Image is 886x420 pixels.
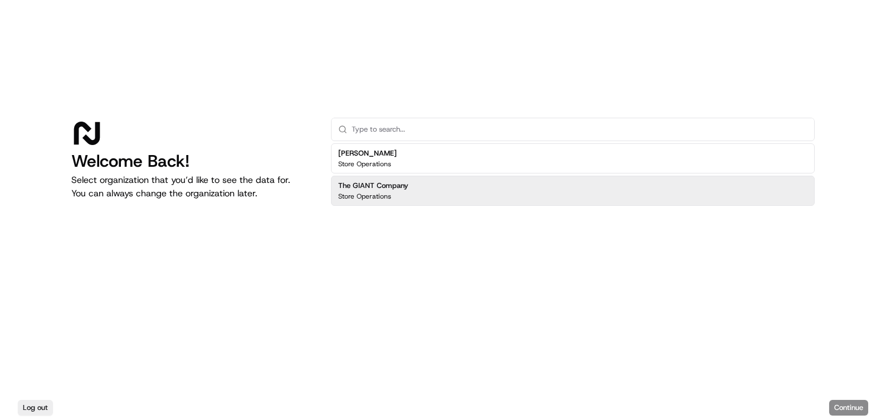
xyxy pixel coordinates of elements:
[352,118,807,141] input: Type to search...
[338,181,408,191] h2: The GIANT Company
[338,160,391,168] p: Store Operations
[18,400,53,416] button: Log out
[71,173,313,200] p: Select organization that you’d like to see the data for. You can always change the organization l...
[338,148,397,158] h2: [PERSON_NAME]
[71,151,313,171] h1: Welcome Back!
[338,192,391,201] p: Store Operations
[331,141,815,208] div: Suggestions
